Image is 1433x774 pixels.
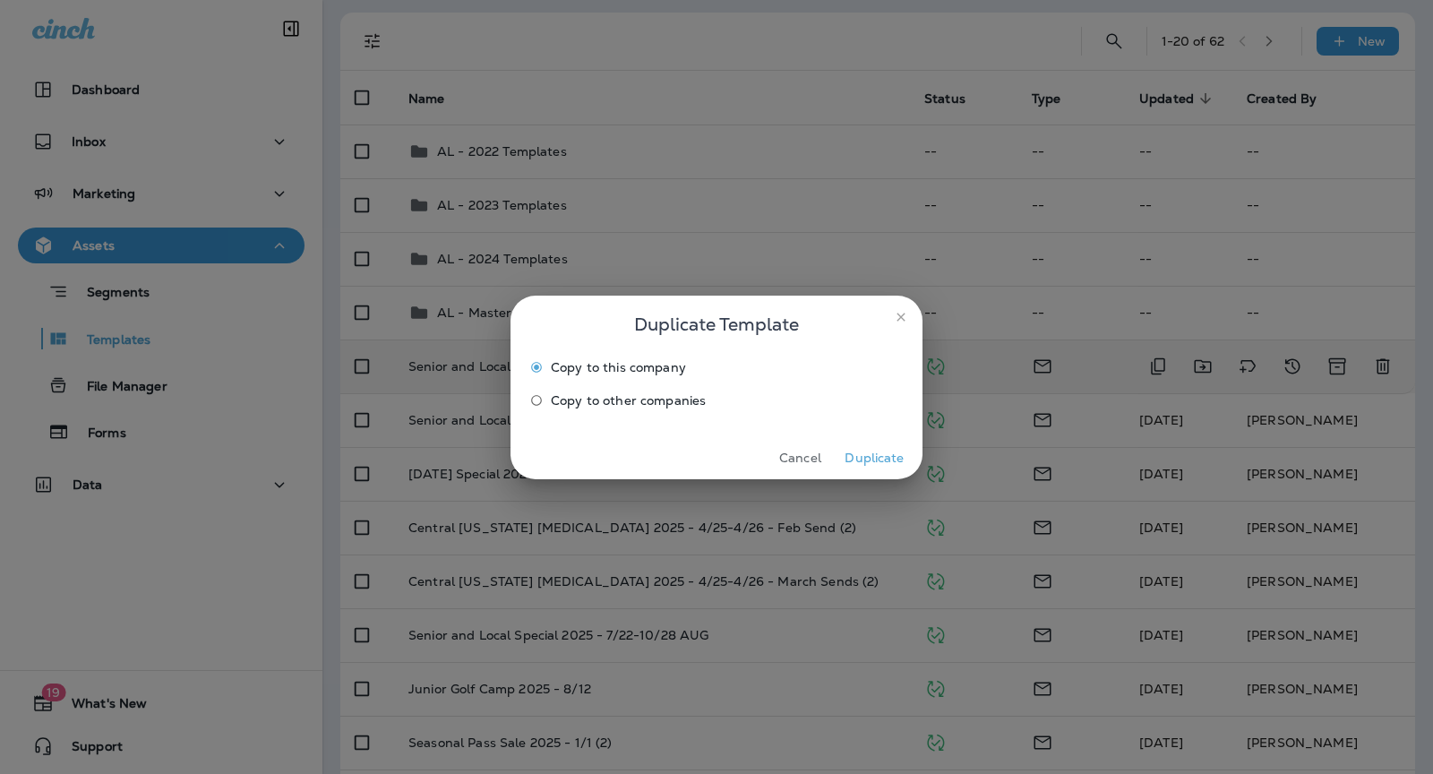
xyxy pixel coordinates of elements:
button: Duplicate [841,444,908,472]
button: close [887,303,915,331]
span: Copy to other companies [551,393,706,408]
button: Cancel [767,444,834,472]
span: Duplicate Template [634,310,799,339]
span: Copy to this company [551,360,686,374]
